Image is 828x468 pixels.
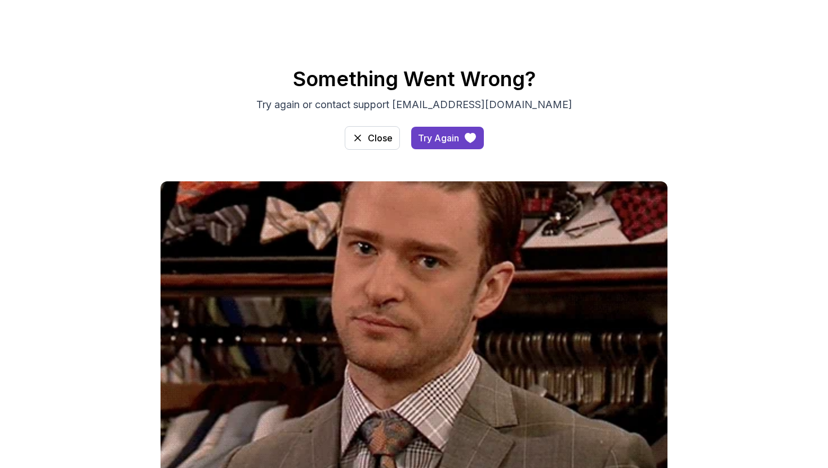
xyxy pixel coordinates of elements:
[345,126,400,150] button: Close
[368,131,393,145] div: Close
[225,97,603,113] p: Try again or contact support [EMAIL_ADDRESS][DOMAIN_NAME]
[20,68,808,90] h2: Something Went Wrong?
[345,126,400,150] a: access-dashboard
[411,127,484,149] button: Try Again
[418,131,459,145] div: Try Again
[411,127,484,149] a: access-dashboard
